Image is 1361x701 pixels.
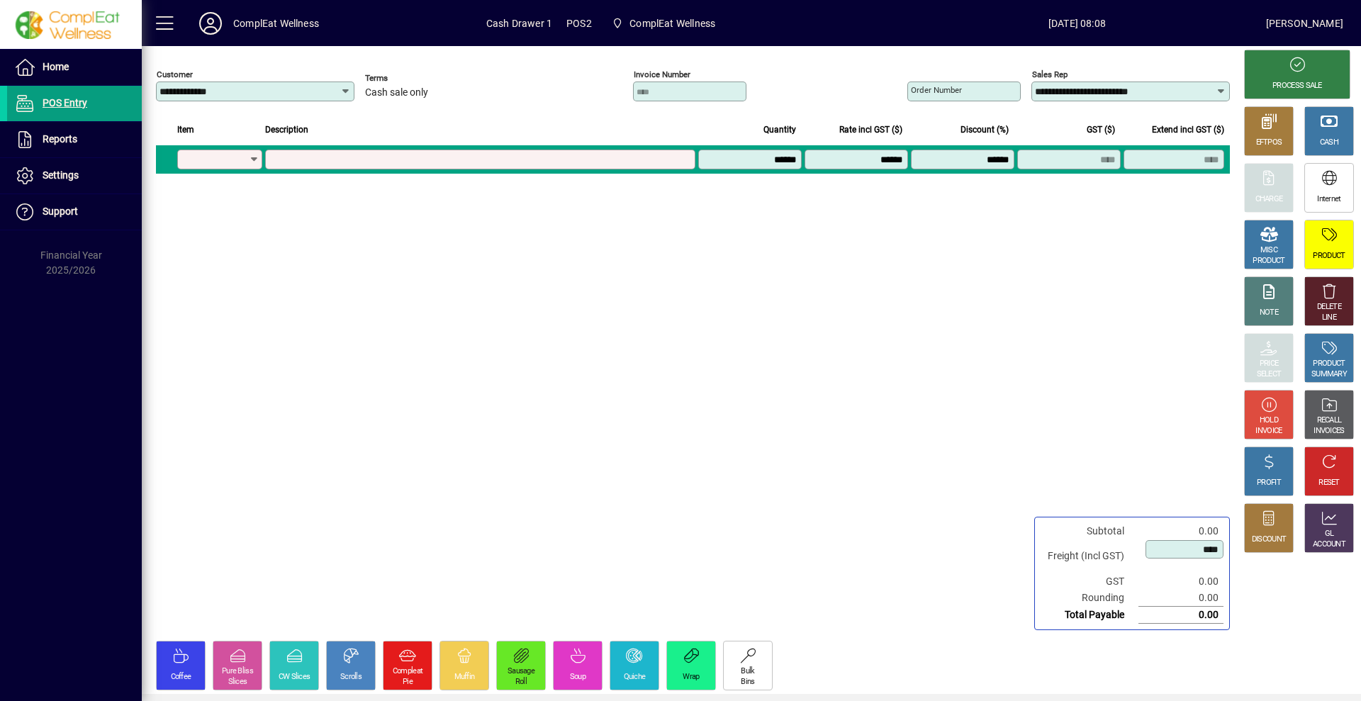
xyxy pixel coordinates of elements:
div: Internet [1317,194,1340,205]
span: Home [43,61,69,72]
span: ComplEat Wellness [629,12,715,35]
div: PRODUCT [1253,256,1284,267]
td: 0.00 [1138,523,1223,539]
div: DISCOUNT [1252,534,1286,545]
span: GST ($) [1087,122,1115,138]
div: Bins [741,677,754,688]
div: INVOICES [1314,426,1344,437]
div: PROFIT [1257,478,1281,488]
button: Profile [188,11,233,36]
div: CHARGE [1255,194,1283,205]
mat-label: Order number [911,85,962,95]
div: HOLD [1260,415,1278,426]
a: Support [7,194,142,230]
div: CW Slices [279,672,310,683]
div: RECALL [1317,415,1342,426]
td: Total Payable [1041,607,1138,624]
div: PRODUCT [1313,251,1345,262]
div: ACCOUNT [1313,539,1345,550]
td: 0.00 [1138,573,1223,590]
span: Quantity [763,122,796,138]
span: Reports [43,133,77,145]
div: Roll [515,677,527,688]
div: [PERSON_NAME] [1266,12,1343,35]
div: Soup [570,672,586,683]
div: NOTE [1260,308,1278,318]
div: Muffin [454,672,475,683]
div: Pie [403,677,413,688]
span: ComplEat Wellness [606,11,721,36]
div: Compleat [393,666,422,677]
div: Coffee [171,672,191,683]
div: SUMMARY [1311,369,1347,380]
div: Bulk [741,666,754,677]
mat-label: Sales rep [1032,69,1068,79]
div: PROCESS SALE [1272,81,1322,91]
div: Pure Bliss [222,666,253,677]
td: Freight (Incl GST) [1041,539,1138,573]
div: Slices [228,677,247,688]
span: Cash sale only [365,87,428,99]
td: GST [1041,573,1138,590]
span: Rate incl GST ($) [839,122,902,138]
div: CASH [1320,138,1338,148]
span: Terms [365,74,450,83]
div: PRODUCT [1313,359,1345,369]
div: RESET [1318,478,1340,488]
span: POS2 [566,12,592,35]
a: Home [7,50,142,85]
div: Sausage [508,666,534,677]
div: SELECT [1257,369,1282,380]
div: Wrap [683,672,699,683]
div: ComplEat Wellness [233,12,319,35]
div: PRICE [1260,359,1279,369]
td: 0.00 [1138,607,1223,624]
span: POS Entry [43,97,87,108]
div: EFTPOS [1256,138,1282,148]
span: [DATE] 08:08 [888,12,1266,35]
span: Cash Drawer 1 [486,12,552,35]
div: DELETE [1317,302,1341,313]
mat-label: Customer [157,69,193,79]
div: GL [1325,529,1334,539]
span: Description [265,122,308,138]
div: Quiche [624,672,646,683]
span: Extend incl GST ($) [1152,122,1224,138]
a: Settings [7,158,142,194]
div: LINE [1322,313,1336,323]
td: 0.00 [1138,590,1223,607]
td: Rounding [1041,590,1138,607]
span: Discount (%) [960,122,1009,138]
a: Reports [7,122,142,157]
mat-label: Invoice number [634,69,690,79]
span: Support [43,206,78,217]
span: Settings [43,169,79,181]
span: Item [177,122,194,138]
div: MISC [1260,245,1277,256]
td: Subtotal [1041,523,1138,539]
div: Scrolls [340,672,362,683]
